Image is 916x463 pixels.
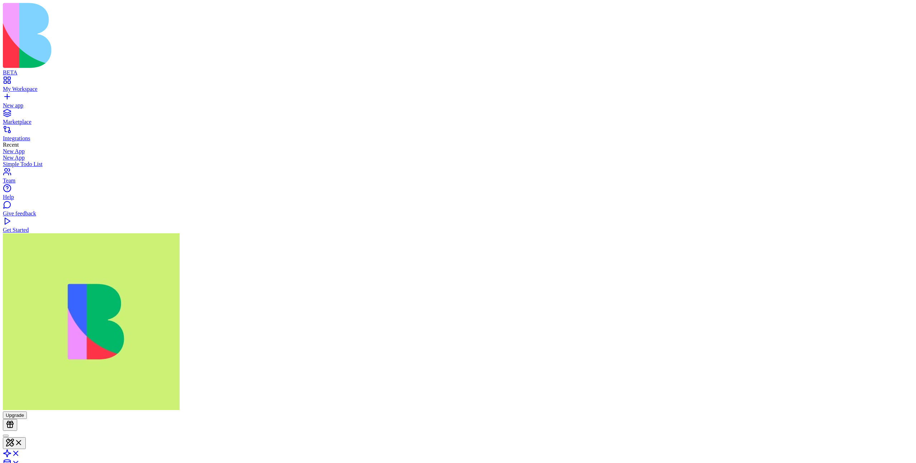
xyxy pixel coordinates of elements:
[3,210,913,217] div: Give feedback
[3,227,913,233] div: Get Started
[3,102,913,109] div: New app
[3,412,27,418] a: Upgrade
[3,233,180,410] img: WhatsApp_Image_2025-01-03_at_11.26.17_rubx1k.jpg
[3,63,913,76] a: BETA
[3,194,913,200] div: Help
[3,96,913,109] a: New app
[3,129,913,142] a: Integrations
[3,171,913,184] a: Team
[3,119,913,125] div: Marketplace
[3,142,19,148] span: Recent
[3,148,913,155] a: New App
[3,3,291,68] img: logo
[3,204,913,217] a: Give feedback
[3,155,913,161] a: New App
[3,79,913,92] a: My Workspace
[3,411,27,419] button: Upgrade
[3,69,913,76] div: BETA
[3,177,913,184] div: Team
[3,220,913,233] a: Get Started
[3,187,913,200] a: Help
[3,161,913,167] a: Simple Todo List
[3,112,913,125] a: Marketplace
[3,135,913,142] div: Integrations
[3,86,913,92] div: My Workspace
